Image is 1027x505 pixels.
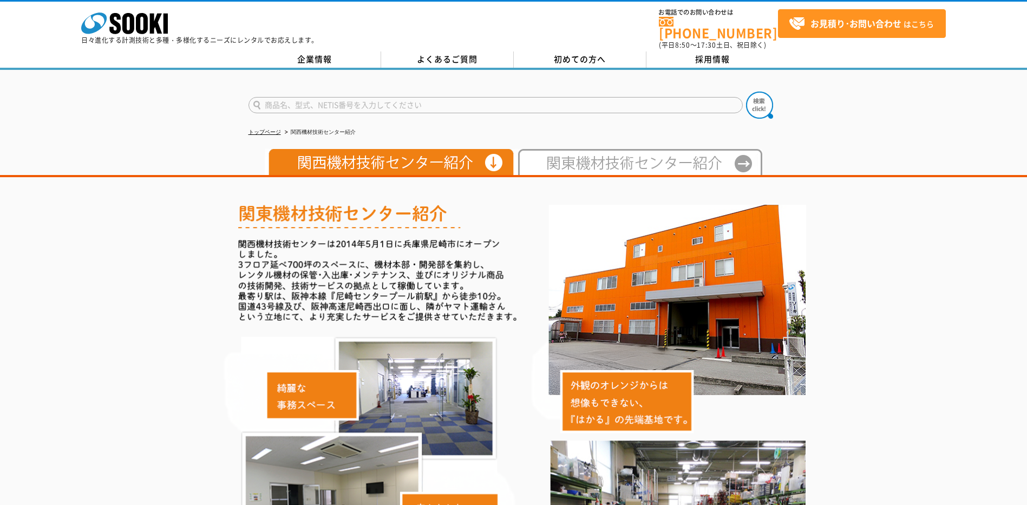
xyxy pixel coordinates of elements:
a: トップページ [248,129,281,135]
a: 関西機材技術センター紹介 [265,165,514,173]
span: 17:30 [697,40,716,50]
img: 東日本テクニカルセンター紹介 [514,149,762,175]
a: 採用情報 [646,51,779,68]
img: 関西機材技術センター紹介 [265,149,514,175]
li: 関西機材技術センター紹介 [283,127,356,138]
p: 日々進化する計測技術と多種・多様化するニーズにレンタルでお応えします。 [81,37,318,43]
a: 企業情報 [248,51,381,68]
span: お電話でのお問い合わせは [659,9,778,16]
span: 8:50 [675,40,690,50]
span: (平日 ～ 土日、祝日除く) [659,40,766,50]
a: よくあるご質問 [381,51,514,68]
a: お見積り･お問い合わせはこちら [778,9,946,38]
a: 東日本テクニカルセンター紹介 [514,165,762,173]
span: はこちら [789,16,934,32]
span: 初めての方へ [554,53,606,65]
a: [PHONE_NUMBER] [659,17,778,39]
input: 商品名、型式、NETIS番号を入力してください [248,97,743,113]
strong: お見積り･お問い合わせ [810,17,901,30]
img: btn_search.png [746,92,773,119]
a: 初めての方へ [514,51,646,68]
